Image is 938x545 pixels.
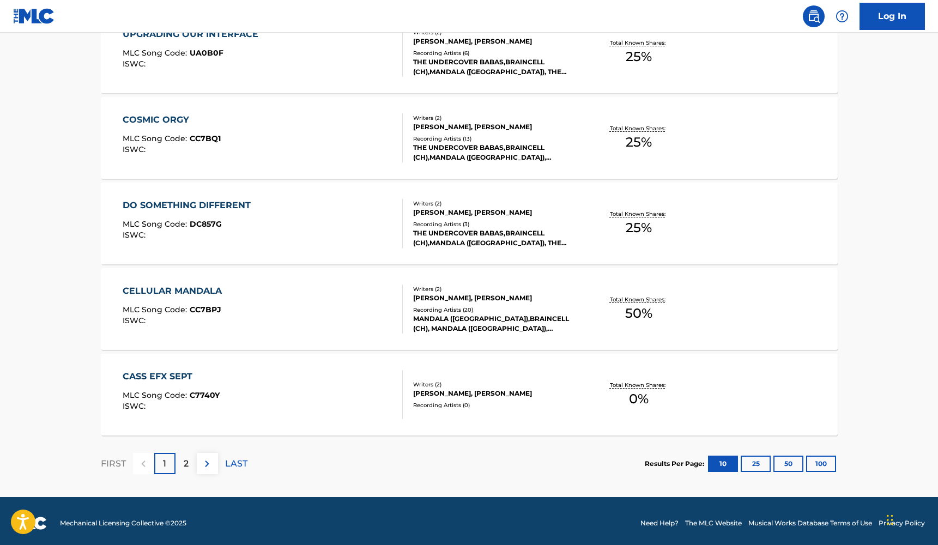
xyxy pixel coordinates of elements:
[610,210,668,218] p: Total Known Shares:
[123,284,227,298] div: CELLULAR MANDALA
[413,57,578,77] div: THE UNDERCOVER BABAS,BRAINCELL (CH),MANDALA ([GEOGRAPHIC_DATA]), THE UNDERCOVER BABAS,BRAINCELL (...
[413,228,578,248] div: THE UNDERCOVER BABAS,BRAINCELL (CH),MANDALA ([GEOGRAPHIC_DATA]), THE UNDERCOVER BABAS FEAT. MANDA...
[123,370,220,383] div: CASS EFX SEPT
[123,28,264,41] div: UPGRADING OUR INTERFACE
[413,143,578,162] div: THE UNDERCOVER BABAS,BRAINCELL (CH),MANDALA ([GEOGRAPHIC_DATA]), UNDERCOVER BABAS, THE UNDERCOVER...
[640,518,679,528] a: Need Help?
[413,199,578,208] div: Writers ( 2 )
[629,389,649,409] span: 0 %
[184,457,189,470] p: 2
[883,493,938,545] iframe: Chat Widget
[413,389,578,398] div: [PERSON_NAME], [PERSON_NAME]
[831,5,853,27] div: Help
[101,11,838,93] a: UPGRADING OUR INTERFACEMLC Song Code:UA0B0FISWC:Writers (2)[PERSON_NAME], [PERSON_NAME]Recording ...
[610,381,668,389] p: Total Known Shares:
[685,518,742,528] a: The MLC Website
[413,314,578,334] div: MANDALA ([GEOGRAPHIC_DATA]),BRAINCELL (CH), MANDALA ([GEOGRAPHIC_DATA]), BRAINCELL, MANDALA ([GEO...
[626,132,652,152] span: 25 %
[123,316,148,325] span: ISWC :
[123,48,190,58] span: MLC Song Code :
[748,518,872,528] a: Musical Works Database Terms of Use
[625,304,652,323] span: 50 %
[413,37,578,46] div: [PERSON_NAME], [PERSON_NAME]
[123,144,148,154] span: ISWC :
[413,208,578,217] div: [PERSON_NAME], [PERSON_NAME]
[190,48,223,58] span: UA0B0F
[123,230,148,240] span: ISWC :
[413,306,578,314] div: Recording Artists ( 20 )
[101,268,838,350] a: CELLULAR MANDALAMLC Song Code:CC7BPJISWC:Writers (2)[PERSON_NAME], [PERSON_NAME]Recording Artists...
[741,456,771,472] button: 25
[879,518,925,528] a: Privacy Policy
[190,134,221,143] span: CC7BQ1
[413,122,578,132] div: [PERSON_NAME], [PERSON_NAME]
[610,39,668,47] p: Total Known Shares:
[101,97,838,179] a: COSMIC ORGYMLC Song Code:CC7BQ1ISWC:Writers (2)[PERSON_NAME], [PERSON_NAME]Recording Artists (13)...
[645,459,707,469] p: Results Per Page:
[860,3,925,30] a: Log In
[626,47,652,66] span: 25 %
[413,49,578,57] div: Recording Artists ( 6 )
[803,5,825,27] a: Public Search
[163,457,166,470] p: 1
[887,504,893,536] div: Drag
[123,134,190,143] span: MLC Song Code :
[807,10,820,23] img: search
[225,457,247,470] p: LAST
[60,518,186,528] span: Mechanical Licensing Collective © 2025
[413,293,578,303] div: [PERSON_NAME], [PERSON_NAME]
[123,113,221,126] div: COSMIC ORGY
[610,124,668,132] p: Total Known Shares:
[101,183,838,264] a: DO SOMETHING DIFFERENTMLC Song Code:DC857GISWC:Writers (2)[PERSON_NAME], [PERSON_NAME]Recording A...
[123,390,190,400] span: MLC Song Code :
[708,456,738,472] button: 10
[101,354,838,435] a: CASS EFX SEPTMLC Song Code:C7740YISWC:Writers (2)[PERSON_NAME], [PERSON_NAME]Recording Artists (0...
[123,401,148,411] span: ISWC :
[190,305,221,314] span: CC7BPJ
[806,456,836,472] button: 100
[123,305,190,314] span: MLC Song Code :
[626,218,652,238] span: 25 %
[190,390,220,400] span: C7740Y
[13,8,55,24] img: MLC Logo
[413,380,578,389] div: Writers ( 2 )
[123,219,190,229] span: MLC Song Code :
[413,220,578,228] div: Recording Artists ( 3 )
[123,199,256,212] div: DO SOMETHING DIFFERENT
[610,295,668,304] p: Total Known Shares:
[836,10,849,23] img: help
[123,59,148,69] span: ISWC :
[201,457,214,470] img: right
[413,401,578,409] div: Recording Artists ( 0 )
[413,285,578,293] div: Writers ( 2 )
[413,135,578,143] div: Recording Artists ( 13 )
[413,114,578,122] div: Writers ( 2 )
[101,457,126,470] p: FIRST
[773,456,803,472] button: 50
[190,219,222,229] span: DC857G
